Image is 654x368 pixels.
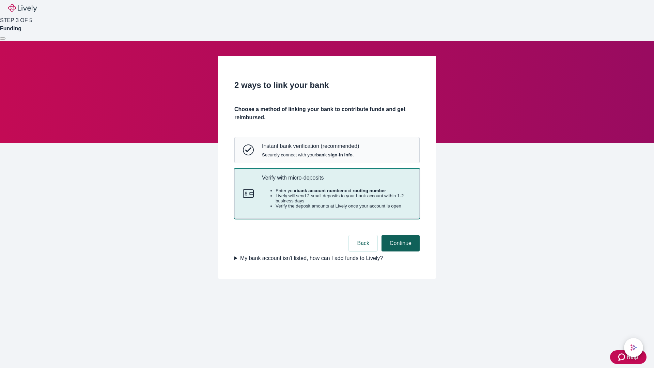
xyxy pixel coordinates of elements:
button: Back [349,235,377,251]
h2: 2 ways to link your bank [234,79,420,91]
strong: bank account number [297,188,344,193]
li: Verify the deposit amounts at Lively once your account is open [276,203,411,209]
li: Enter your and [276,188,411,193]
summary: My bank account isn't listed, how can I add funds to Lively? [234,254,420,262]
button: Micro-depositsVerify with micro-depositsEnter yourbank account numberand routing numberLively wil... [235,169,419,219]
span: Securely connect with your . [262,152,359,157]
img: Lively [8,4,37,12]
span: Help [626,353,638,361]
h4: Choose a method of linking your bank to contribute funds and get reimbursed. [234,105,420,122]
button: chat [624,338,643,357]
svg: Instant bank verification [243,144,254,155]
svg: Lively AI Assistant [630,344,637,351]
li: Lively will send 2 small deposits to your bank account within 1-2 business days [276,193,411,203]
button: Zendesk support iconHelp [610,350,647,364]
svg: Micro-deposits [243,188,254,199]
strong: routing number [353,188,386,193]
p: Verify with micro-deposits [262,174,411,181]
strong: bank sign-in info [316,152,353,157]
button: Instant bank verificationInstant bank verification (recommended)Securely connect with yourbank si... [235,137,419,163]
p: Instant bank verification (recommended) [262,143,359,149]
button: Continue [381,235,420,251]
svg: Zendesk support icon [618,353,626,361]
